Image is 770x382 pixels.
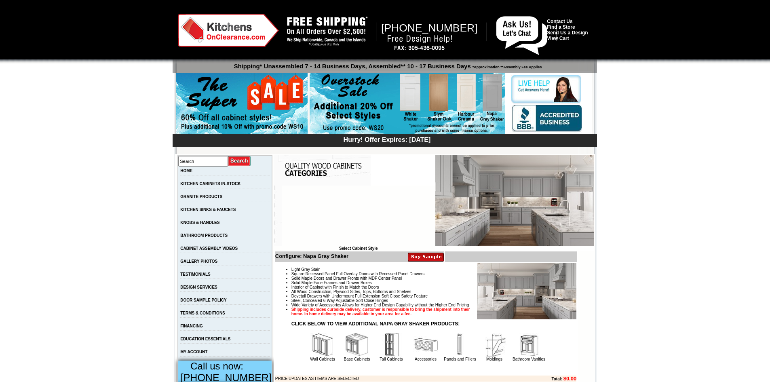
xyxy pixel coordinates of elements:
span: Light Gray Stain [291,267,321,272]
b: Configure: Napa Gray Shaker [275,253,348,259]
span: All Wood Construction, Plywood Sides, Tops, Bottoms and Shelves [291,289,411,294]
a: Wall Cabinets [310,357,335,361]
a: Tall Cabinets [380,357,403,361]
a: View Cart [547,36,569,41]
a: EDUCATION ESSENTIALS [180,337,230,341]
span: Interior of Cabinet with Finish to Match the Doors [291,285,379,289]
iframe: Browser incompatible [282,186,435,246]
a: KNOBS & HANDLES [180,220,219,225]
input: Submit [228,156,251,167]
a: Moldings [486,357,502,361]
b: Select Cabinet Style [339,246,378,251]
img: Wall Cabinets [310,333,335,357]
a: KITCHEN SINKS & FAUCETS [180,207,236,212]
b: Total: [551,377,562,381]
strong: Shipping includes curbside delivery, customer is responsible to bring the shipment into their hom... [291,307,470,316]
a: FINANCING [180,324,203,328]
a: DESIGN SERVICES [180,285,217,289]
span: Solid Maple Face Frames and Drawer Boxes [291,281,372,285]
a: TESTIMONIALS [180,272,210,276]
img: Accessories [413,333,438,357]
span: *Approximation **Assembly Fee Applies [471,63,542,69]
img: Base Cabinets [345,333,369,357]
a: Send Us a Design [547,30,588,36]
img: Kitchens on Clearance Logo [178,14,279,47]
a: Find a Store [547,24,575,30]
img: Moldings [482,333,506,357]
a: DOOR SAMPLE POLICY [180,298,226,302]
a: Contact Us [547,19,572,24]
a: GALLERY PHOTOS [180,259,217,264]
a: KITCHEN CABINETS IN-STOCK [180,182,240,186]
span: Call us now: [190,361,243,371]
img: Tall Cabinets [379,333,403,357]
img: Panels and Fillers [448,333,472,357]
img: Product Image [477,263,576,319]
a: TERMS & CONDITIONS [180,311,225,315]
a: CABINET ASSEMBLY VIDEOS [180,246,238,251]
span: Solid Maple Doors and Drawer Fronts with MDF Center Panel [291,276,402,281]
a: HOME [180,169,192,173]
p: Shipping* Unassembled 7 - 14 Business Days, Assembled** 10 - 17 Business Days [177,59,597,70]
span: [PHONE_NUMBER] [381,22,478,34]
a: BATHROOM PRODUCTS [180,233,228,238]
span: Square Recessed Panel Full Overlay Doors with Recessed Panel Drawers [291,272,425,276]
span: Wide Variety of Accessories Allows for Higher End Design Capability without the Higher End Pricing [291,303,469,307]
div: Hurry! Offer Expires: [DATE] [177,135,597,144]
a: Base Cabinets [344,357,370,361]
a: Bathroom Vanities [513,357,545,361]
td: PRICE UPDATES AS ITEMS ARE SELECTED [275,376,507,382]
a: MY ACCOUNT [180,350,207,354]
span: Dovetail Drawers with Undermount Full Extension Soft Close Safety Feature [291,294,428,298]
img: Bathroom Vanities [517,333,541,357]
a: Accessories [415,357,437,361]
span: Steel, Concealed 6-Way Adjustable Soft Close Hinges [291,298,388,303]
a: Panels and Fillers [444,357,476,361]
strong: CLICK BELOW TO VIEW ADDITIONAL NAPA GRAY SHAKER PRODUCTS: [291,321,460,327]
img: Napa Gray Shaker [435,155,594,246]
b: $0.00 [563,376,577,382]
a: GRANITE PRODUCTS [180,194,222,199]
